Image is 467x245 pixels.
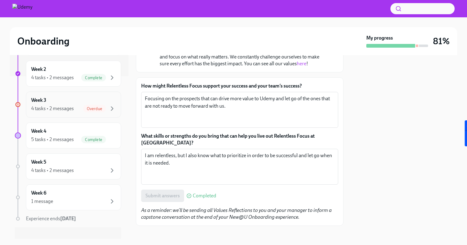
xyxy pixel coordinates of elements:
span: Overdue [83,106,106,111]
h6: Week 6 [31,190,46,196]
h6: Week 3 [31,97,46,104]
textarea: I am relentless, but I also know what to prioritize in order to be successful and let go when it ... [145,152,334,182]
a: Week 54 tasks • 2 messages [15,153,121,179]
label: What skills or strengths do you bring that can help you live out Relentless Focus at [GEOGRAPHIC_... [141,133,338,146]
div: 4 tasks • 2 messages [31,105,74,112]
div: 1 message [31,198,53,205]
h3: 81% [433,36,450,47]
h2: Onboarding [17,35,69,47]
h6: Week 4 [31,128,46,135]
div: 5 tasks • 2 messages [31,136,74,143]
h6: Week 2 [31,66,46,73]
a: Week 61 message [15,184,121,210]
label: How might Relentless Focus support your success and your team’s success? [141,83,338,89]
textarea: Focusing on the prospects that can drive more value to Udemy and let go of the ones that are not ... [145,95,334,125]
a: here [297,61,306,67]
div: 4 tasks • 2 messages [31,74,74,81]
a: Week 24 tasks • 2 messagesComplete [15,61,121,87]
strong: My progress [366,35,393,41]
h6: Week 5 [31,159,46,165]
em: As a reminder: we'll be sending all Values Reflections to you and your manager to inform a capsto... [141,207,332,220]
span: Complete [81,137,106,142]
a: Week 45 tasks • 2 messagesComplete [15,123,121,148]
p: This week’s reflection focuses on —We cut through the noise and focus on what really matters. We ... [160,47,328,67]
span: Experience ends [26,216,76,221]
span: Completed [193,193,216,198]
span: Complete [81,75,106,80]
a: Week 34 tasks • 2 messagesOverdue [15,92,121,118]
div: 4 tasks • 2 messages [31,167,74,174]
strong: [DATE] [60,216,76,221]
img: Udemy [12,4,32,14]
